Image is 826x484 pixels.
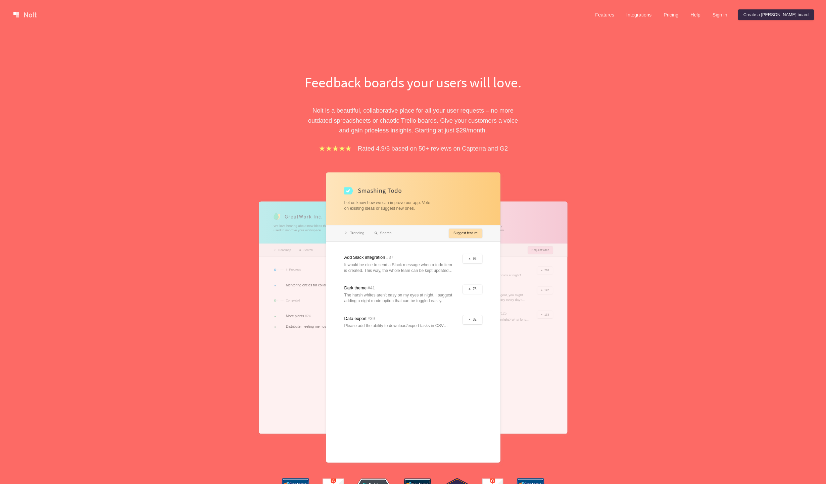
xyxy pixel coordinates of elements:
[297,73,529,92] h1: Feedback boards your users will love.
[685,9,706,20] a: Help
[297,106,529,135] p: Nolt is a beautiful, collaborative place for all your user requests – no more outdated spreadshee...
[590,9,620,20] a: Features
[318,145,352,152] img: stars.b067e34983.png
[358,144,508,153] p: Rated 4.9/5 based on 50+ reviews on Capterra and G2
[738,9,814,20] a: Create a [PERSON_NAME] board
[658,9,684,20] a: Pricing
[621,9,657,20] a: Integrations
[707,9,733,20] a: Sign in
